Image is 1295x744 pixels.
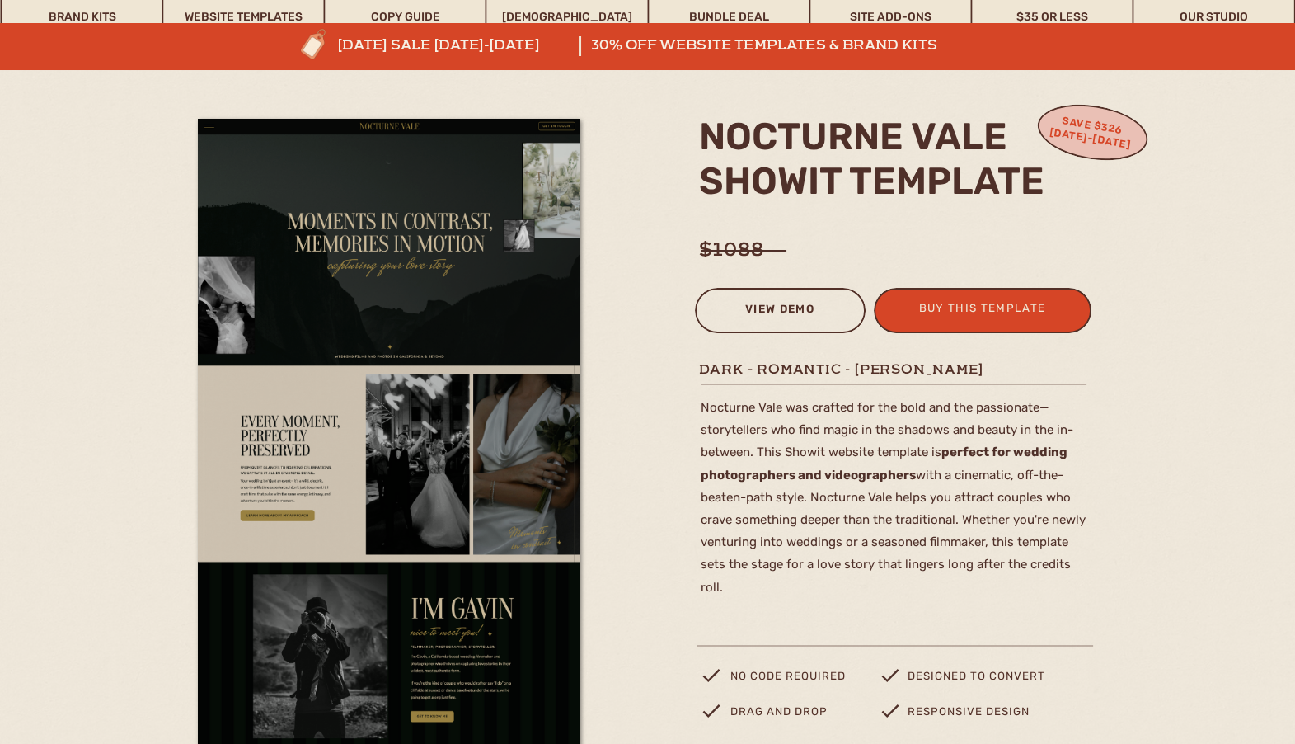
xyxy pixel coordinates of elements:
a: view demo [706,299,855,327]
h2: nocturne vale Showit template [699,115,1097,214]
h1: $1088 [699,235,833,256]
p: drag and drop [730,702,858,732]
h1: dark - romantic - [PERSON_NAME] [699,360,1091,380]
b: perfect for wedding photographers and videographers [701,445,1067,482]
a: 30% off website templates & brand kits [591,36,1000,56]
p: no code required [730,666,880,699]
a: buy this template [902,299,1063,326]
a: [DATE] sale [DATE]-[DATE] [338,36,620,56]
p: Responsive design [908,702,1056,732]
h3: Save $326 [DATE]-[DATE] [1039,111,1141,161]
p: designed to convert [908,666,1093,699]
p: Nocturne Vale was crafted for the bold and the passionate— storytellers who find magic in the sha... [701,397,1093,617]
